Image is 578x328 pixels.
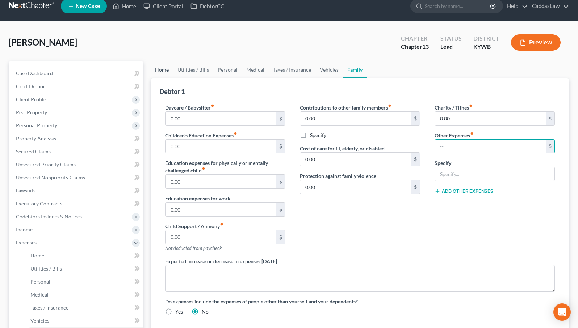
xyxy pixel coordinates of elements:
input: Specify... [435,167,554,181]
div: $ [276,175,285,188]
a: Medical [25,288,143,301]
div: Debtor 1 [159,87,185,96]
span: Not deducted from paycheck [165,245,222,251]
a: Utilities / Bills [173,61,213,78]
i: fiber_manual_record [211,104,214,107]
label: Protection against family violence [300,172,376,180]
label: No [202,308,209,315]
a: Utilities / Bills [25,262,143,275]
input: -- [300,153,411,166]
span: Client Profile [16,96,46,102]
label: Contributions to other family members [300,104,391,111]
label: Specify [310,132,326,139]
label: Children's Education Expenses [165,132,237,139]
a: Unsecured Nonpriority Claims [10,171,143,184]
a: Personal [213,61,242,78]
div: $ [411,180,420,194]
span: Executory Contracts [16,200,62,206]
div: $ [276,203,285,216]
label: Charity / Tithes [435,104,473,111]
i: fiber_manual_record [234,132,237,135]
label: Other Expenses [435,132,474,139]
input: -- [166,112,276,125]
span: Personal Property [16,122,57,128]
i: fiber_manual_record [469,104,473,107]
label: Specify [435,159,451,167]
button: Add Other Expenses [435,188,493,194]
div: $ [546,140,554,153]
div: Chapter [401,43,429,51]
div: KYWB [473,43,499,51]
input: -- [166,175,276,188]
label: Do expenses include the expenses of people other than yourself and your dependents? [165,298,555,305]
span: Credit Report [16,83,47,89]
div: Chapter [401,34,429,43]
input: -- [300,180,411,194]
div: $ [411,153,420,166]
input: -- [166,203,276,216]
input: -- [435,112,546,125]
span: Real Property [16,109,47,115]
label: Daycare / Babysitter [165,104,214,111]
div: Status [440,34,462,43]
div: $ [276,140,285,153]
input: -- [166,230,276,244]
a: Home [25,249,143,262]
label: Child Support / Alimony [165,222,223,230]
i: fiber_manual_record [388,104,391,107]
span: Income [16,226,33,233]
span: Home [30,252,44,259]
a: Vehicles [315,61,343,78]
label: Yes [175,308,183,315]
span: Unsecured Priority Claims [16,161,76,167]
span: Property Analysis [16,135,56,141]
i: fiber_manual_record [220,222,223,226]
div: Lead [440,43,462,51]
a: Personal [25,275,143,288]
span: Codebtors Insiders & Notices [16,213,82,220]
label: Education expenses for work [165,195,231,202]
button: Preview [511,34,561,51]
input: -- [300,112,411,125]
input: -- [435,140,546,153]
span: Expenses [16,239,37,246]
label: Education expenses for physically or mentally challenged child [165,159,285,174]
a: Taxes / Insurance [25,301,143,314]
i: fiber_manual_record [470,132,474,135]
a: Case Dashboard [10,67,143,80]
div: $ [546,112,554,125]
span: Secured Claims [16,148,51,154]
span: New Case [76,4,100,9]
span: [PERSON_NAME] [9,37,77,47]
div: $ [411,112,420,125]
input: -- [166,140,276,153]
span: Utilities / Bills [30,265,62,272]
a: Vehicles [25,314,143,327]
span: Taxes / Insurance [30,304,68,311]
a: Executory Contracts [10,197,143,210]
span: Unsecured Nonpriority Claims [16,174,85,180]
i: fiber_manual_record [202,167,205,170]
a: Lawsuits [10,184,143,197]
span: Personal [30,278,50,285]
a: Unsecured Priority Claims [10,158,143,171]
a: Medical [242,61,269,78]
span: Lawsuits [16,187,35,193]
a: Family [343,61,367,78]
a: Home [151,61,173,78]
span: Case Dashboard [16,70,53,76]
div: $ [276,230,285,244]
div: District [473,34,499,43]
a: Credit Report [10,80,143,93]
span: Medical [30,291,49,298]
span: Vehicles [30,318,49,324]
label: Cost of care for ill, elderly, or disabled [300,145,385,152]
label: Expected increase or decrease in expenses [DATE] [165,257,277,265]
a: Taxes / Insurance [269,61,315,78]
span: 13 [422,43,429,50]
a: Secured Claims [10,145,143,158]
div: Open Intercom Messenger [553,303,571,321]
div: $ [276,112,285,125]
a: Property Analysis [10,132,143,145]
